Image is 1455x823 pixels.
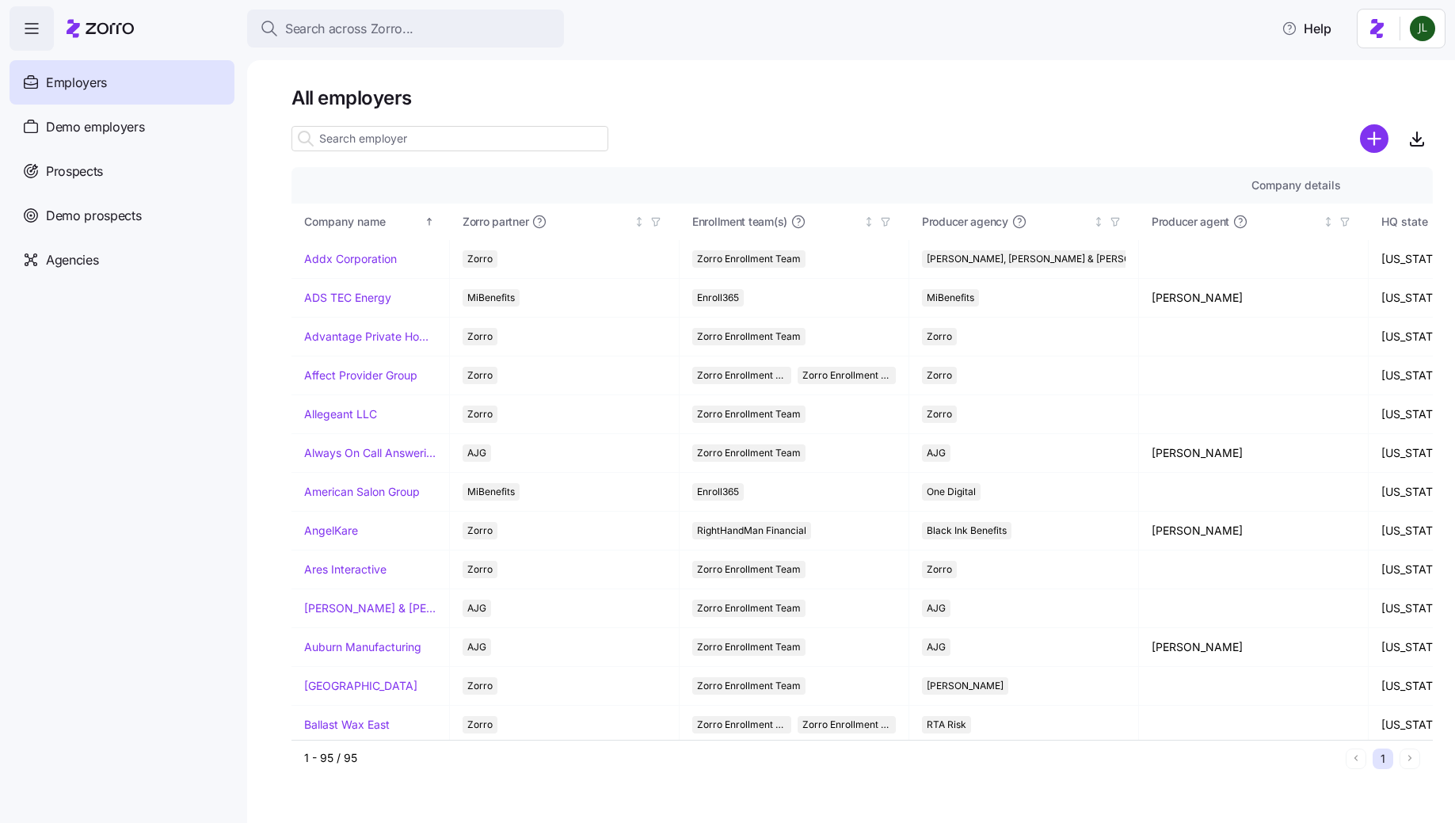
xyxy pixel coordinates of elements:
[46,117,145,137] span: Demo employers
[927,367,952,384] span: Zorro
[10,149,234,193] a: Prospects
[697,406,801,423] span: Zorro Enrollment Team
[697,483,739,501] span: Enroll365
[863,216,874,227] div: Not sorted
[922,214,1008,230] span: Producer agency
[1360,124,1388,153] svg: add icon
[1139,434,1369,473] td: [PERSON_NAME]
[927,444,946,462] span: AJG
[1269,13,1344,44] button: Help
[10,193,234,238] a: Demo prospects
[467,444,486,462] span: AJG
[927,289,974,307] span: MiBenefits
[46,162,103,181] span: Prospects
[463,214,528,230] span: Zorro partner
[304,251,397,267] a: Addx Corporation
[697,522,806,539] span: RightHandMan Financial
[697,289,739,307] span: Enroll365
[697,328,801,345] span: Zorro Enrollment Team
[291,204,450,240] th: Company nameSorted ascending
[10,60,234,105] a: Employers
[291,126,608,151] input: Search employer
[304,329,436,345] a: Advantage Private Home Care
[467,638,486,656] span: AJG
[304,750,1339,766] div: 1 - 95 / 95
[10,105,234,149] a: Demo employers
[927,328,952,345] span: Zorro
[1139,279,1369,318] td: [PERSON_NAME]
[802,716,892,733] span: Zorro Enrollment Experts
[304,600,436,616] a: [PERSON_NAME] & [PERSON_NAME]'s
[697,444,801,462] span: Zorro Enrollment Team
[634,216,645,227] div: Not sorted
[697,600,801,617] span: Zorro Enrollment Team
[467,250,493,268] span: Zorro
[467,406,493,423] span: Zorro
[46,206,142,226] span: Demo prospects
[680,204,909,240] th: Enrollment team(s)Not sorted
[1323,216,1334,227] div: Not sorted
[304,406,377,422] a: Allegeant LLC
[304,523,358,539] a: AngelKare
[285,19,413,39] span: Search across Zorro...
[697,367,787,384] span: Zorro Enrollment Team
[304,445,436,461] a: Always On Call Answering Service
[291,86,1433,110] h1: All employers
[909,204,1139,240] th: Producer agencyNot sorted
[927,522,1007,539] span: Black Ink Benefits
[467,328,493,345] span: Zorro
[467,600,486,617] span: AJG
[927,600,946,617] span: AJG
[802,367,892,384] span: Zorro Enrollment Experts
[1152,214,1229,230] span: Producer agent
[692,214,787,230] span: Enrollment team(s)
[304,678,417,694] a: [GEOGRAPHIC_DATA]
[10,238,234,282] a: Agencies
[467,289,515,307] span: MiBenefits
[304,717,390,733] a: Ballast Wax East
[304,562,387,577] a: Ares Interactive
[304,484,420,500] a: American Salon Group
[927,561,952,578] span: Zorro
[1139,512,1369,551] td: [PERSON_NAME]
[467,522,493,539] span: Zorro
[927,250,1173,268] span: [PERSON_NAME], [PERSON_NAME] & [PERSON_NAME]
[467,677,493,695] span: Zorro
[697,677,801,695] span: Zorro Enrollment Team
[927,677,1004,695] span: [PERSON_NAME]
[1373,749,1393,769] button: 1
[697,250,801,268] span: Zorro Enrollment Team
[927,638,946,656] span: AJG
[697,561,801,578] span: Zorro Enrollment Team
[1346,749,1366,769] button: Previous page
[467,367,493,384] span: Zorro
[1410,16,1435,41] img: d9b9d5af0451fe2f8c405234d2cf2198
[304,213,421,231] div: Company name
[927,483,976,501] span: One Digital
[46,250,98,270] span: Agencies
[46,73,107,93] span: Employers
[467,561,493,578] span: Zorro
[304,639,421,655] a: Auburn Manufacturing
[467,483,515,501] span: MiBenefits
[1139,204,1369,240] th: Producer agentNot sorted
[1282,19,1331,38] span: Help
[697,638,801,656] span: Zorro Enrollment Team
[467,716,493,733] span: Zorro
[1139,628,1369,667] td: [PERSON_NAME]
[697,716,787,733] span: Zorro Enrollment Team
[1400,749,1420,769] button: Next page
[304,290,391,306] a: ADS TEC Energy
[1093,216,1104,227] div: Not sorted
[927,716,966,733] span: RTA Risk
[247,10,564,48] button: Search across Zorro...
[424,216,435,227] div: Sorted ascending
[304,368,417,383] a: Affect Provider Group
[927,406,952,423] span: Zorro
[450,204,680,240] th: Zorro partnerNot sorted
